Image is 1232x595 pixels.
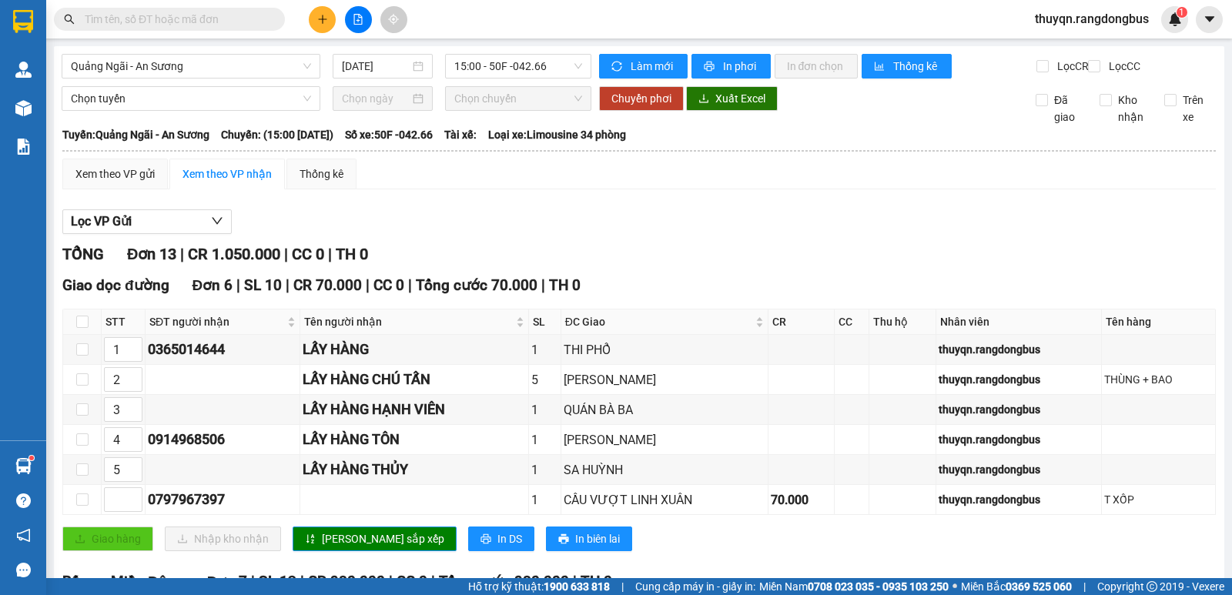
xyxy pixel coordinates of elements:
[611,61,624,73] span: sync
[635,578,755,595] span: Cung cấp máy in - giấy in:
[85,11,266,28] input: Tìm tên, số ĐT hoặc mã đơn
[373,276,404,294] span: CC 0
[336,245,368,263] span: TH 0
[13,10,33,33] img: logo-vxr
[71,212,132,231] span: Lọc VP Gửi
[564,340,765,359] div: THI PHỔ
[546,526,632,551] button: printerIn biên lai
[444,126,477,143] span: Tài xế:
[723,58,758,75] span: In phơi
[564,370,765,389] div: [PERSON_NAME]
[62,526,153,551] button: uploadGiao hàng
[62,209,232,234] button: Lọc VP Gửi
[431,573,435,590] span: |
[300,335,529,365] td: LẤY HÀNG
[775,54,859,79] button: In đơn chọn
[939,461,1099,478] div: thuyqn.rangdongbus
[558,533,569,546] span: printer
[75,165,155,182] div: Xem theo VP gửi
[127,245,176,263] span: Đơn 13
[305,533,316,546] span: sort-ascending
[564,490,765,510] div: CẦU VƯỢT LINH XUÂN
[759,578,949,595] span: Miền Nam
[564,430,765,450] div: [PERSON_NAME]
[939,431,1099,448] div: thuyqn.rangdongbus
[544,580,610,593] strong: 1900 633 818
[715,90,765,107] span: Xuất Excel
[939,341,1099,358] div: thuyqn.rangdongbus
[300,365,529,395] td: LẤY HÀNG CHÚ TẤN
[575,530,620,547] span: In biên lai
[531,340,558,359] div: 1
[146,485,300,515] td: 0797967397
[939,491,1099,508] div: thuyqn.rangdongbus
[835,309,869,335] th: CC
[599,86,684,111] button: Chuyển phơi
[300,573,304,590] span: |
[869,309,936,335] th: Thu hộ
[862,54,952,79] button: bar-chartThống kê
[1112,92,1152,125] span: Kho nhận
[15,62,32,78] img: warehouse-icon
[454,55,581,78] span: 15:00 - 50F -042.66
[146,425,300,455] td: 0914968506
[380,6,407,33] button: aim
[1102,309,1216,335] th: Tên hàng
[236,276,240,294] span: |
[388,14,399,25] span: aim
[300,455,529,485] td: LẤY HÀNG THỦY
[771,490,832,510] div: 70.000
[148,339,297,360] div: 0365014644
[468,578,610,595] span: Hỗ trợ kỹ thuật:
[182,165,272,182] div: Xem theo VP nhận
[180,245,184,263] span: |
[293,526,457,551] button: sort-ascending[PERSON_NAME] sắp xếp
[345,126,433,143] span: Số xe: 50F -042.66
[1177,92,1217,125] span: Trên xe
[304,313,513,330] span: Tên người nhận
[1177,7,1187,18] sup: 1
[599,54,688,79] button: syncLàm mới
[244,276,282,294] span: SL 10
[564,460,765,480] div: SA HUỲNH
[15,139,32,155] img: solution-icon
[62,276,169,294] span: Giao dọc đường
[342,90,410,107] input: Chọn ngày
[148,489,297,510] div: 0797967397
[303,339,526,360] div: LẤY HÀNG
[698,93,709,105] span: download
[1104,491,1213,508] div: T XỐP
[768,309,835,335] th: CR
[497,530,522,547] span: In DS
[146,335,300,365] td: 0365014644
[961,578,1072,595] span: Miền Bắc
[303,459,526,480] div: LẤY HÀNG THỦY
[15,458,32,474] img: warehouse-icon
[308,573,385,590] span: CR 980.000
[211,215,223,227] span: down
[309,6,336,33] button: plus
[1051,58,1091,75] span: Lọc CR
[16,493,31,508] span: question-circle
[71,87,311,110] span: Chọn tuyến
[62,245,104,263] span: TỔNG
[322,530,444,547] span: [PERSON_NAME] sắp xếp
[1048,92,1088,125] span: Đã giao
[1168,12,1182,26] img: icon-new-feature
[549,276,581,294] span: TH 0
[531,490,558,510] div: 1
[1196,6,1223,33] button: caret-down
[531,370,558,389] div: 5
[303,369,526,390] div: LẤY HÀNG CHÚ TẤN
[564,400,765,420] div: QUÁN BÀ BA
[468,526,534,551] button: printerIn DS
[1104,371,1213,388] div: THÙNG + BAO
[300,425,529,455] td: LẤY HÀNG TÔN
[565,313,752,330] span: ĐC Giao
[293,276,362,294] span: CR 70.000
[1203,12,1217,26] span: caret-down
[531,400,558,420] div: 1
[389,573,393,590] span: |
[148,429,297,450] div: 0914968506
[621,578,624,595] span: |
